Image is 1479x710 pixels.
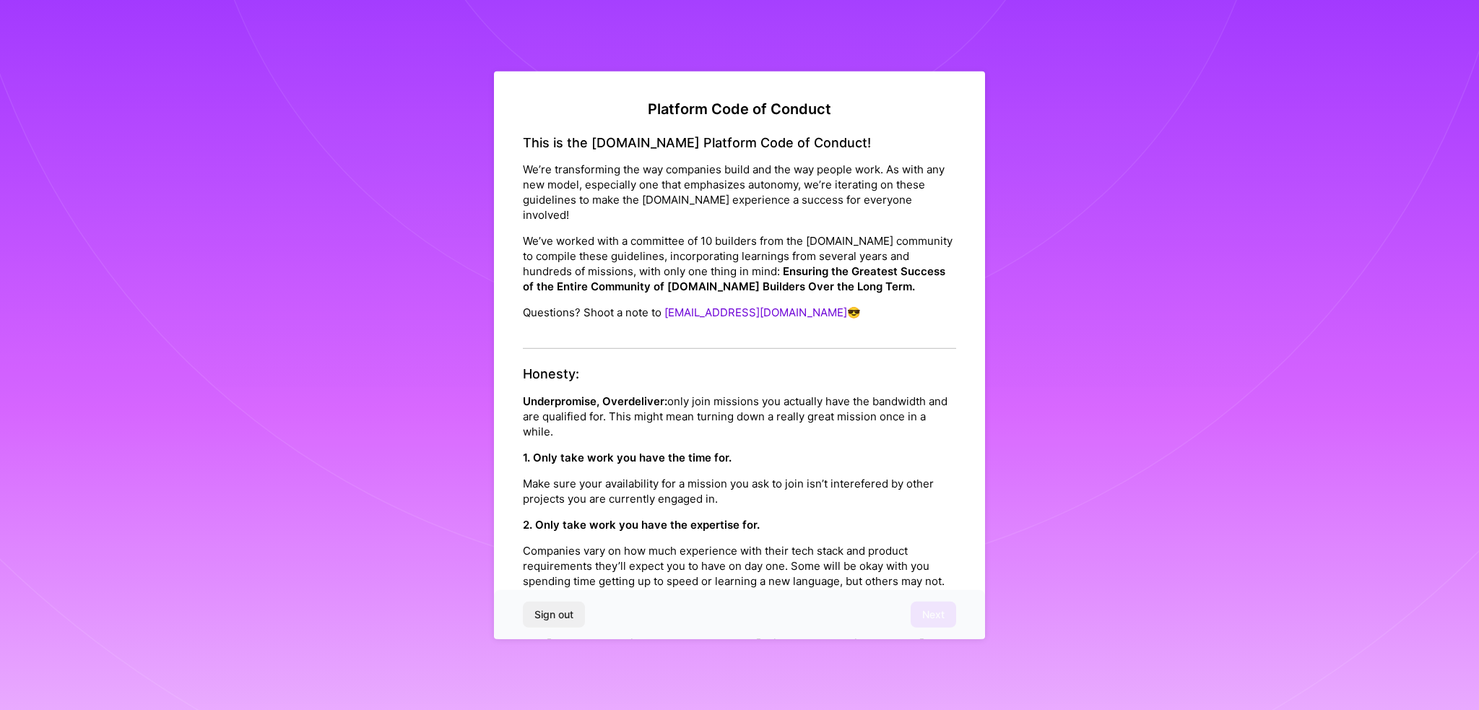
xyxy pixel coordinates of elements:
[523,517,760,531] strong: 2. Only take work you have the expertise for.
[523,450,732,464] strong: 1. Only take work you have the time for.
[523,475,956,506] p: Make sure your availability for a mission you ask to join isn’t interefered by other projects you...
[523,394,667,407] strong: Underpromise, Overdeliver:
[523,305,956,320] p: Questions? Shoot a note to 😎
[523,233,956,294] p: We’ve worked with a committee of 10 builders from the [DOMAIN_NAME] community to compile these gu...
[523,542,956,588] p: Companies vary on how much experience with their tech stack and product requirements they’ll expe...
[523,393,956,438] p: only join missions you actually have the bandwidth and are qualified for. This might mean turning...
[523,134,956,150] h4: This is the [DOMAIN_NAME] Platform Code of Conduct!
[534,607,573,622] span: Sign out
[523,366,956,382] h4: Honesty:
[664,306,847,319] a: [EMAIL_ADDRESS][DOMAIN_NAME]
[523,162,956,222] p: We’re transforming the way companies build and the way people work. As with any new model, especi...
[523,264,945,293] strong: Ensuring the Greatest Success of the Entire Community of [DOMAIN_NAME] Builders Over the Long Term.
[523,100,956,117] h2: Platform Code of Conduct
[523,602,585,628] button: Sign out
